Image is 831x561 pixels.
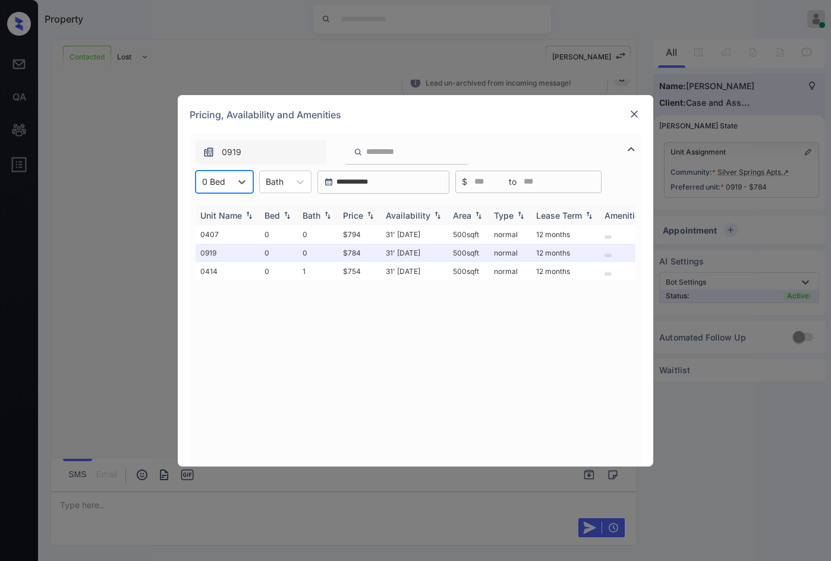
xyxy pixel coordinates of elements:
div: Type [494,210,514,220]
td: 0 [298,225,338,244]
td: 500 sqft [448,262,489,280]
img: sorting [243,211,255,219]
div: Area [453,210,471,220]
td: 500 sqft [448,244,489,262]
img: sorting [432,211,443,219]
img: sorting [473,211,484,219]
img: sorting [515,211,527,219]
td: 0 [260,225,298,244]
td: 31' [DATE] [381,262,448,280]
td: 12 months [531,262,600,280]
div: Unit Name [200,210,242,220]
div: Bath [303,210,320,220]
td: 0 [260,244,298,262]
td: 31' [DATE] [381,244,448,262]
div: Price [343,210,363,220]
td: $754 [338,262,381,280]
div: Availability [386,210,430,220]
td: 31' [DATE] [381,225,448,244]
img: icon-zuma [354,147,363,157]
img: icon-zuma [203,146,215,158]
td: 0 [260,262,298,280]
td: $784 [338,244,381,262]
td: 1 [298,262,338,280]
td: normal [489,262,531,280]
img: icon-zuma [624,142,638,156]
div: Amenities [605,210,644,220]
span: 0919 [222,146,241,159]
img: sorting [322,211,333,219]
td: 0 [298,244,338,262]
td: 12 months [531,244,600,262]
img: sorting [364,211,376,219]
img: sorting [583,211,595,219]
td: 0407 [196,225,260,244]
td: 0919 [196,244,260,262]
td: 500 sqft [448,225,489,244]
td: $794 [338,225,381,244]
td: normal [489,244,531,262]
td: normal [489,225,531,244]
div: Pricing, Availability and Amenities [178,95,653,134]
div: Bed [265,210,280,220]
span: $ [462,175,467,188]
td: 12 months [531,225,600,244]
span: to [509,175,517,188]
div: Lease Term [536,210,582,220]
img: sorting [281,211,293,219]
td: 0414 [196,262,260,280]
img: close [628,108,640,120]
